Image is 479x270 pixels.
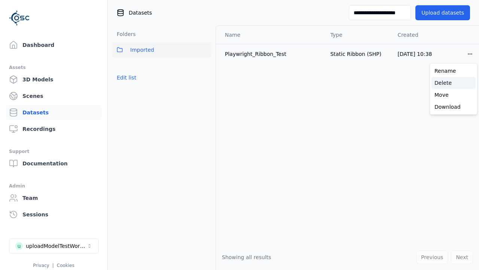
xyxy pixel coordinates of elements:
[431,89,476,101] a: Move
[431,77,476,89] a: Delete
[431,101,476,113] a: Download
[431,65,476,77] a: Rename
